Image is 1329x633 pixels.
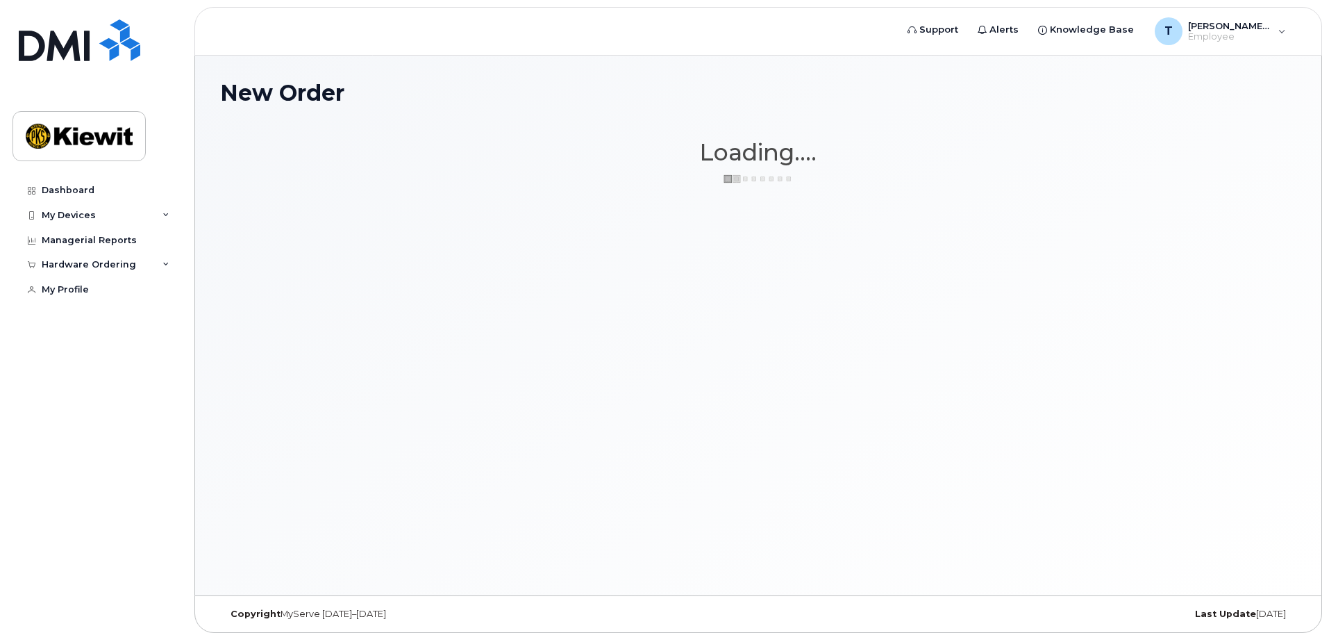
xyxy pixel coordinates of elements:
[220,81,1296,105] h1: New Order
[937,609,1296,620] div: [DATE]
[1195,609,1256,619] strong: Last Update
[231,609,281,619] strong: Copyright
[220,609,579,620] div: MyServe [DATE]–[DATE]
[220,140,1296,165] h1: Loading....
[724,174,793,184] img: ajax-loader-3a6953c30dc77f0bf724df975f13086db4f4c1262e45940f03d1251963f1bf2e.gif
